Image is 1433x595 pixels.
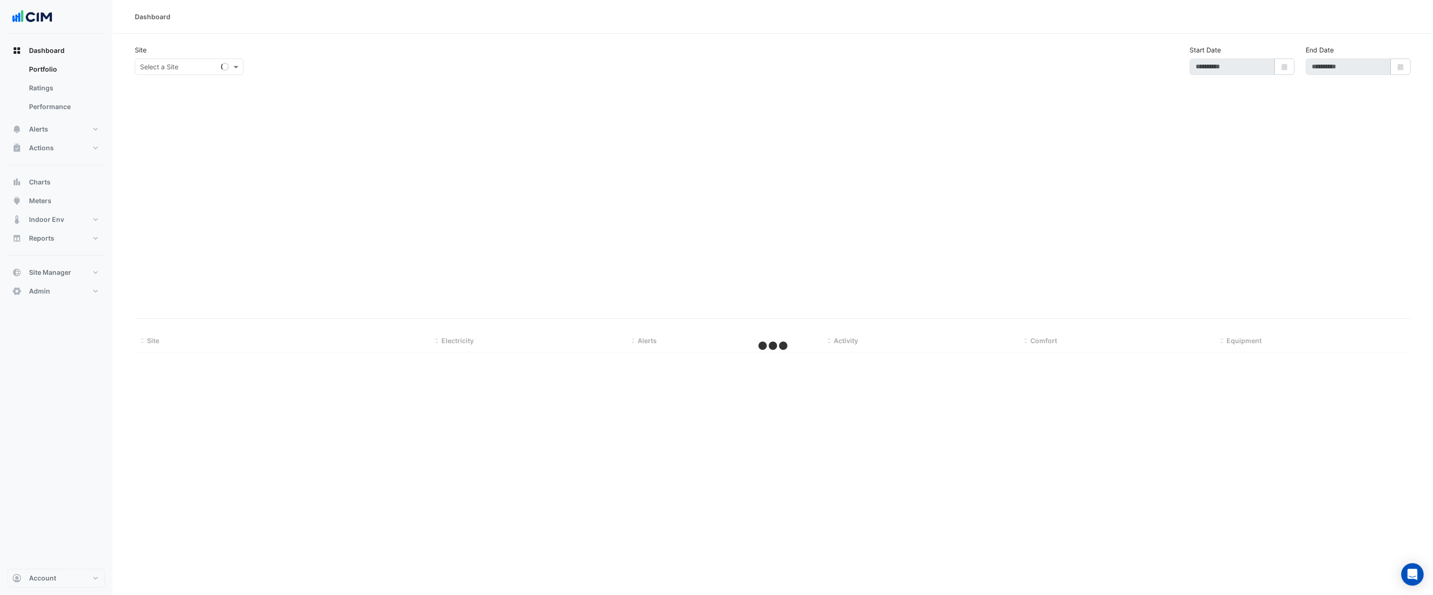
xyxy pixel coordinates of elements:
[29,215,64,224] span: Indoor Env
[29,286,50,296] span: Admin
[12,125,22,134] app-icon: Alerts
[12,268,22,277] app-icon: Site Manager
[1227,337,1262,345] span: Equipment
[638,337,657,345] span: Alerts
[29,268,71,277] span: Site Manager
[12,177,22,187] app-icon: Charts
[7,120,105,139] button: Alerts
[147,337,159,345] span: Site
[12,234,22,243] app-icon: Reports
[12,143,22,153] app-icon: Actions
[22,79,105,97] a: Ratings
[29,573,56,583] span: Account
[11,7,53,26] img: Company Logo
[1401,563,1424,586] div: Open Intercom Messenger
[1030,337,1057,345] span: Comfort
[12,215,22,224] app-icon: Indoor Env
[7,282,105,301] button: Admin
[12,46,22,55] app-icon: Dashboard
[7,263,105,282] button: Site Manager
[441,337,474,345] span: Electricity
[29,46,65,55] span: Dashboard
[7,139,105,157] button: Actions
[1306,45,1334,55] label: End Date
[1190,45,1221,55] label: Start Date
[7,191,105,210] button: Meters
[22,97,105,116] a: Performance
[7,210,105,229] button: Indoor Env
[7,569,105,588] button: Account
[135,12,170,22] div: Dashboard
[834,337,858,345] span: Activity
[7,229,105,248] button: Reports
[29,196,51,206] span: Meters
[7,60,105,120] div: Dashboard
[12,286,22,296] app-icon: Admin
[7,41,105,60] button: Dashboard
[29,177,51,187] span: Charts
[29,125,48,134] span: Alerts
[29,234,54,243] span: Reports
[7,173,105,191] button: Charts
[22,60,105,79] a: Portfolio
[12,196,22,206] app-icon: Meters
[29,143,54,153] span: Actions
[135,45,147,55] label: Site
